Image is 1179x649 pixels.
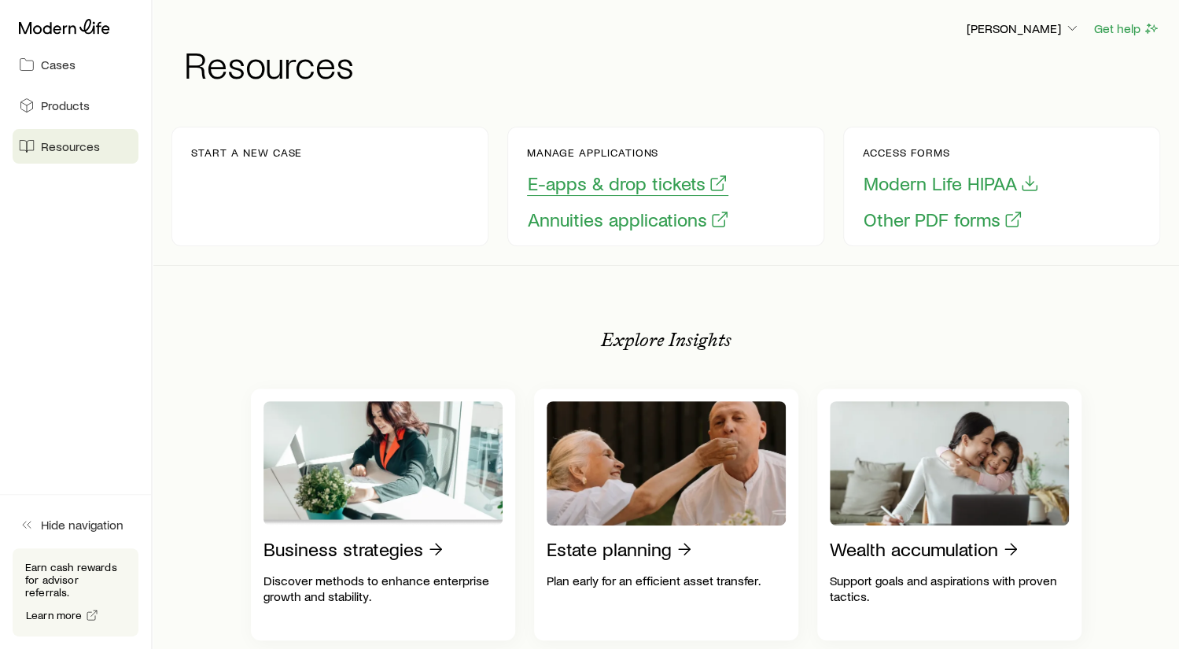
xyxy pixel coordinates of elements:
[966,20,1081,39] button: [PERSON_NAME]
[263,538,423,560] p: Business strategies
[184,45,1160,83] h1: Resources
[263,573,503,604] p: Discover methods to enhance enterprise growth and stability.
[547,538,672,560] p: Estate planning
[191,146,302,159] p: Start a new case
[13,548,138,636] div: Earn cash rewards for advisor referrals.Learn more
[1093,20,1160,38] button: Get help
[41,98,90,113] span: Products
[41,138,100,154] span: Resources
[534,389,798,640] a: Estate planningPlan early for an efficient asset transfer.
[527,171,728,196] button: E-apps & drop tickets
[527,146,730,159] p: Manage applications
[863,146,1040,159] p: Access forms
[967,20,1080,36] p: [PERSON_NAME]
[863,171,1040,196] button: Modern Life HIPAA
[13,47,138,82] a: Cases
[601,329,731,351] p: Explore Insights
[863,208,1023,232] button: Other PDF forms
[25,561,126,599] p: Earn cash rewards for advisor referrals.
[13,507,138,542] button: Hide navigation
[830,573,1069,604] p: Support goals and aspirations with proven tactics.
[527,208,730,232] button: Annuities applications
[26,610,83,621] span: Learn more
[547,573,786,588] p: Plan early for an efficient asset transfer.
[830,401,1069,525] img: Wealth accumulation
[817,389,1081,640] a: Wealth accumulationSupport goals and aspirations with proven tactics.
[251,389,515,640] a: Business strategiesDiscover methods to enhance enterprise growth and stability.
[547,401,786,525] img: Estate planning
[830,538,998,560] p: Wealth accumulation
[263,401,503,525] img: Business strategies
[41,517,123,533] span: Hide navigation
[13,88,138,123] a: Products
[41,57,76,72] span: Cases
[13,129,138,164] a: Resources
